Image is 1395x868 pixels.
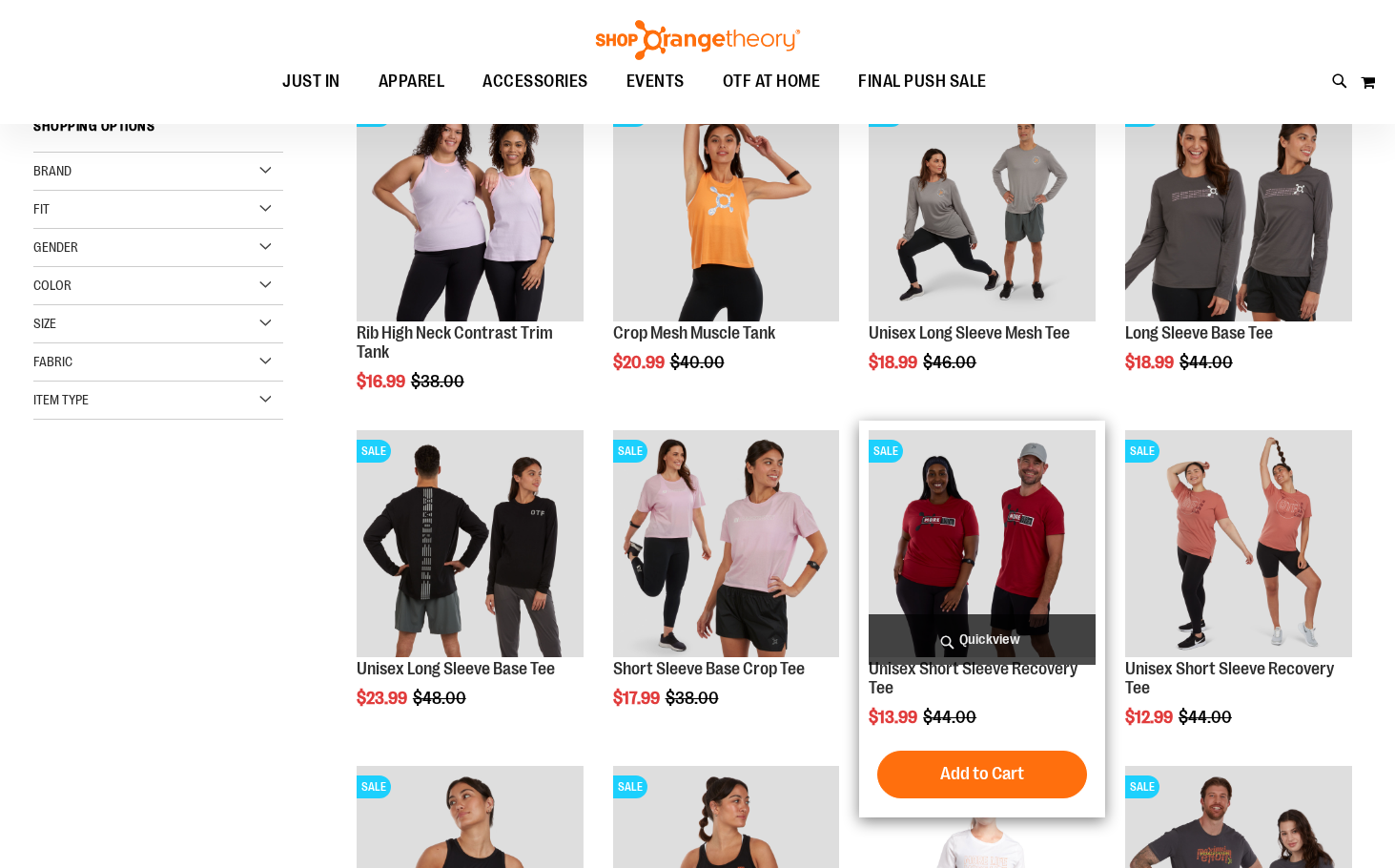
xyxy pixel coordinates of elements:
span: $20.99 [613,353,667,372]
div: product [859,421,1105,817]
span: $38.00 [411,372,467,391]
span: Item Type [33,392,89,407]
img: Product image for Unisex Long Sleeve Base Tee [357,430,584,657]
strong: Shopping Options [33,110,283,153]
a: Quickview [869,614,1096,665]
img: Product image for Long Sleeve Base Tee [1125,94,1352,321]
a: Product image for Unisex Long Sleeve Base TeeSALE [357,430,584,660]
a: OTF AT HOME [704,60,840,104]
a: EVENTS [607,60,704,104]
div: product [604,421,850,756]
span: SALE [357,775,391,798]
span: SALE [613,440,647,463]
img: Product image for Unisex SS Recovery Tee [869,430,1096,657]
a: Rib Tank w/ Contrast Binding primary imageSALE [357,94,584,324]
a: ACCESSORIES [463,60,607,104]
span: OTF AT HOME [723,60,821,103]
span: Brand [33,163,72,178]
span: $44.00 [1180,353,1236,372]
a: Unisex Long Sleeve Base Tee [357,659,555,678]
a: Unisex Long Sleeve Mesh Tee primary imageSALE [869,94,1096,324]
div: product [347,85,593,440]
span: $16.99 [357,372,408,391]
span: EVENTS [626,60,685,103]
span: SALE [869,440,903,463]
span: $44.00 [1179,708,1235,727]
span: Add to Cart [940,763,1024,784]
button: Add to Cart [877,751,1087,798]
span: SALE [1125,440,1159,463]
div: product [347,421,593,756]
span: SALE [357,440,391,463]
span: SALE [1125,775,1159,798]
span: $46.00 [923,353,979,372]
span: $18.99 [1125,353,1177,372]
a: Unisex Short Sleeve Recovery Tee [1125,659,1334,697]
img: Product image for Unisex Short Sleeve Recovery Tee [1125,430,1352,657]
a: Crop Mesh Muscle Tank primary imageSALE [613,94,840,324]
span: $44.00 [923,708,979,727]
a: Product image for Unisex SS Recovery TeeSALE [869,430,1096,660]
span: Fit [33,201,50,217]
span: $17.99 [613,689,663,708]
a: APPAREL [359,60,464,103]
img: Rib Tank w/ Contrast Binding primary image [357,94,584,321]
span: $13.99 [869,708,920,727]
span: $40.00 [670,353,728,372]
span: FINAL PUSH SALE [858,60,987,103]
span: JUST IN [282,60,340,103]
a: FINAL PUSH SALE [839,60,1006,104]
a: Product image for Short Sleeve Base Crop TeeSALE [613,430,840,660]
div: product [859,85,1105,421]
a: Long Sleeve Base Tee [1125,323,1273,342]
div: product [1116,421,1362,775]
a: Crop Mesh Muscle Tank [613,323,775,342]
span: $12.99 [1125,708,1176,727]
span: ACCESSORIES [482,60,588,103]
div: product [604,85,850,421]
span: Fabric [33,354,72,369]
span: APPAREL [379,60,445,103]
span: Size [33,316,56,331]
a: Unisex Long Sleeve Mesh Tee [869,323,1070,342]
img: Shop Orangetheory [593,20,803,60]
span: $18.99 [869,353,920,372]
div: product [1116,85,1362,421]
span: $23.99 [357,689,410,708]
img: Product image for Short Sleeve Base Crop Tee [613,430,840,657]
a: Unisex Short Sleeve Recovery Tee [869,659,1077,697]
img: Unisex Long Sleeve Mesh Tee primary image [869,94,1096,321]
span: SALE [613,775,647,798]
span: $38.00 [666,689,722,708]
img: Crop Mesh Muscle Tank primary image [613,94,840,321]
span: Color [33,278,72,293]
span: Gender [33,239,78,255]
a: JUST IN [263,60,359,104]
a: Short Sleeve Base Crop Tee [613,659,805,678]
span: $48.00 [413,689,469,708]
a: Product image for Long Sleeve Base TeeSALE [1125,94,1352,324]
a: Product image for Unisex Short Sleeve Recovery TeeSALE [1125,430,1352,660]
a: Rib High Neck Contrast Trim Tank [357,323,553,362]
